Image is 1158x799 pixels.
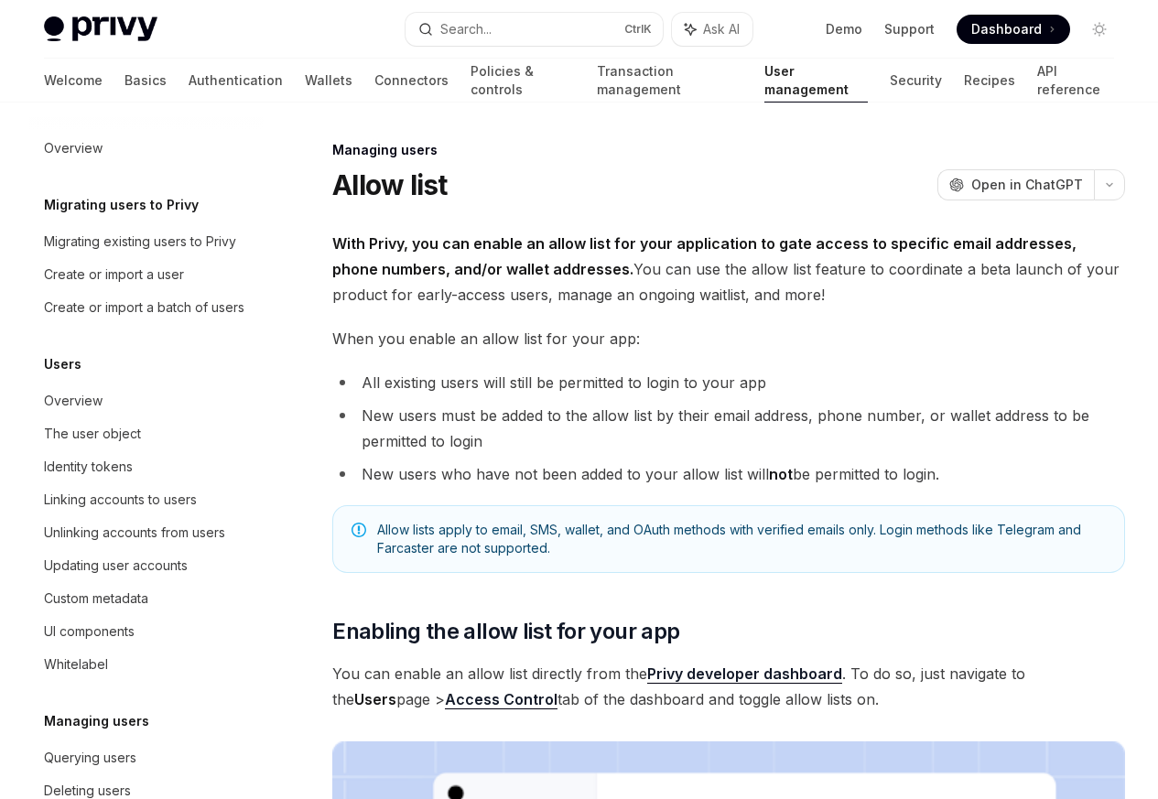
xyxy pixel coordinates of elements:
[332,141,1125,159] div: Managing users
[44,297,244,319] div: Create or import a batch of users
[374,59,449,103] a: Connectors
[29,291,264,324] a: Create or import a batch of users
[703,20,740,38] span: Ask AI
[44,522,225,544] div: Unlinking accounts from users
[971,176,1083,194] span: Open in ChatGPT
[305,59,352,103] a: Wallets
[1037,59,1114,103] a: API reference
[964,59,1015,103] a: Recipes
[44,194,199,216] h5: Migrating users to Privy
[44,456,133,478] div: Identity tokens
[1085,15,1114,44] button: Toggle dark mode
[29,258,264,291] a: Create or import a user
[377,521,1106,557] span: Allow lists apply to email, SMS, wallet, and OAuth methods with verified emails only. Login metho...
[769,465,793,483] strong: not
[44,353,81,375] h5: Users
[471,59,575,103] a: Policies & controls
[44,423,141,445] div: The user object
[890,59,942,103] a: Security
[957,15,1070,44] a: Dashboard
[826,20,862,38] a: Demo
[332,168,448,201] h1: Allow list
[29,483,264,516] a: Linking accounts to users
[332,661,1125,712] span: You can enable an allow list directly from the . To do so, just navigate to the page > tab of the...
[44,264,184,286] div: Create or import a user
[332,617,679,646] span: Enabling the allow list for your app
[332,461,1125,487] li: New users who have not been added to your allow list will be permitted to login.
[29,384,264,417] a: Overview
[44,710,149,732] h5: Managing users
[29,132,264,165] a: Overview
[44,231,236,253] div: Migrating existing users to Privy
[354,690,396,708] strong: Users
[29,648,264,681] a: Whitelabel
[29,417,264,450] a: The user object
[29,225,264,258] a: Migrating existing users to Privy
[29,549,264,582] a: Updating user accounts
[44,621,135,642] div: UI components
[189,59,283,103] a: Authentication
[764,59,869,103] a: User management
[44,489,197,511] div: Linking accounts to users
[29,615,264,648] a: UI components
[624,22,652,37] span: Ctrl K
[672,13,752,46] button: Ask AI
[332,403,1125,454] li: New users must be added to the allow list by their email address, phone number, or wallet address...
[406,13,663,46] button: Search...CtrlK
[44,747,136,769] div: Querying users
[440,18,492,40] div: Search...
[29,741,264,774] a: Querying users
[44,555,188,577] div: Updating user accounts
[971,20,1042,38] span: Dashboard
[29,516,264,549] a: Unlinking accounts from users
[352,523,366,537] svg: Note
[597,59,741,103] a: Transaction management
[332,231,1125,308] span: You can use the allow list feature to coordinate a beta launch of your product for early-access u...
[124,59,167,103] a: Basics
[445,690,557,709] a: Access Control
[44,588,148,610] div: Custom metadata
[937,169,1094,200] button: Open in ChatGPT
[332,234,1077,278] strong: With Privy, you can enable an allow list for your application to gate access to specific email ad...
[29,582,264,615] a: Custom metadata
[647,664,842,684] a: Privy developer dashboard
[44,59,103,103] a: Welcome
[44,653,108,675] div: Whitelabel
[332,370,1125,395] li: All existing users will still be permitted to login to your app
[44,390,103,412] div: Overview
[884,20,935,38] a: Support
[44,137,103,159] div: Overview
[29,450,264,483] a: Identity tokens
[332,326,1125,351] span: When you enable an allow list for your app:
[44,16,157,42] img: light logo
